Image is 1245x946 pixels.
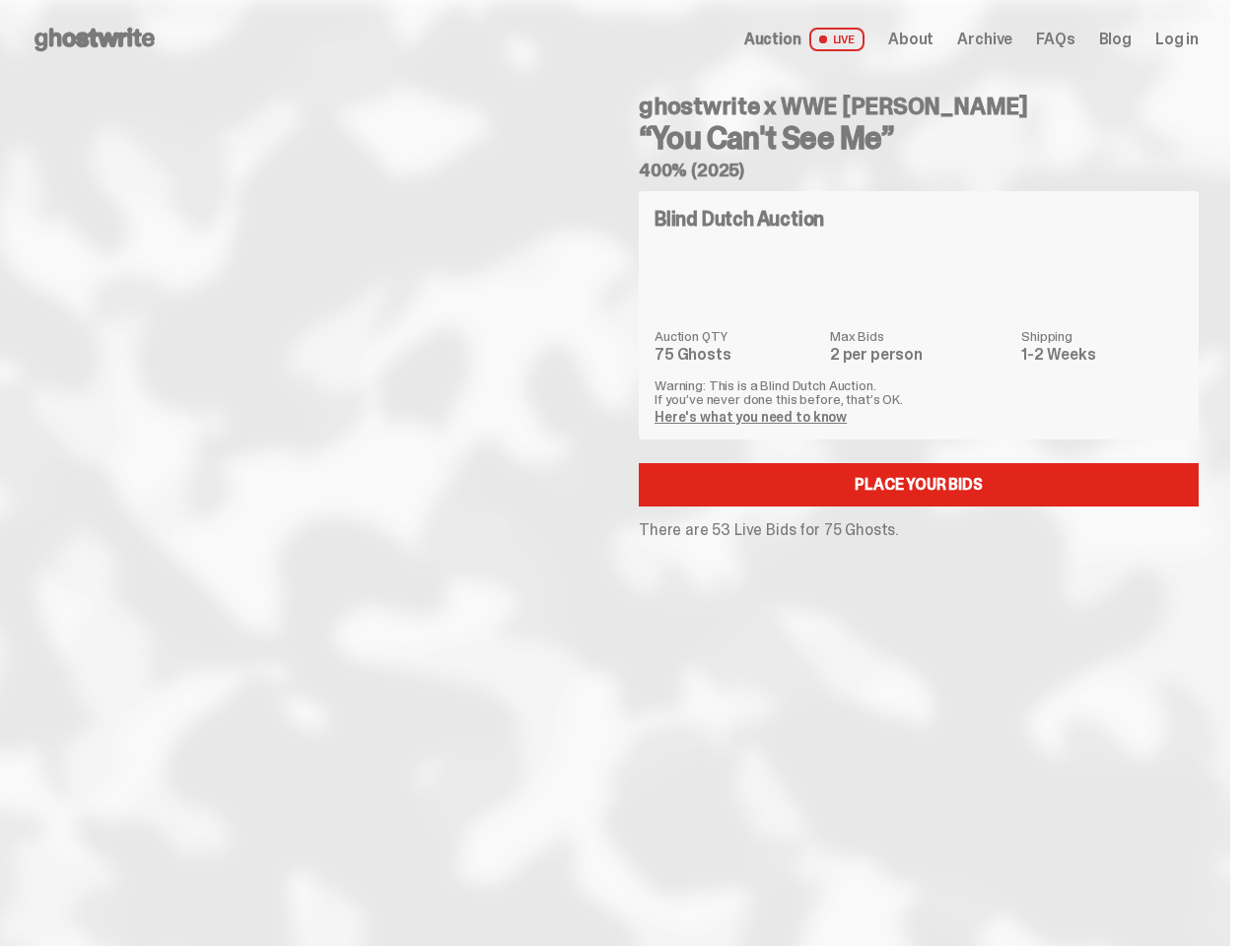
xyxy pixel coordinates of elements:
[639,463,1199,507] a: Place your Bids
[809,28,865,51] span: LIVE
[888,32,934,47] a: About
[830,347,1009,363] dd: 2 per person
[639,122,1199,154] h3: “You Can't See Me”
[830,329,1009,343] dt: Max Bids
[744,28,865,51] a: Auction LIVE
[1021,347,1183,363] dd: 1-2 Weeks
[1155,32,1199,47] a: Log in
[655,378,1183,406] p: Warning: This is a Blind Dutch Auction. If you’ve never done this before, that’s OK.
[655,329,818,343] dt: Auction QTY
[1021,329,1183,343] dt: Shipping
[639,162,1199,179] h5: 400% (2025)
[655,347,818,363] dd: 75 Ghosts
[639,522,1199,538] p: There are 53 Live Bids for 75 Ghosts.
[1099,32,1132,47] a: Blog
[1036,32,1074,47] a: FAQs
[744,32,801,47] span: Auction
[655,408,847,426] a: Here's what you need to know
[655,209,824,229] h4: Blind Dutch Auction
[957,32,1012,47] a: Archive
[639,95,1199,118] h4: ghostwrite x WWE [PERSON_NAME]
